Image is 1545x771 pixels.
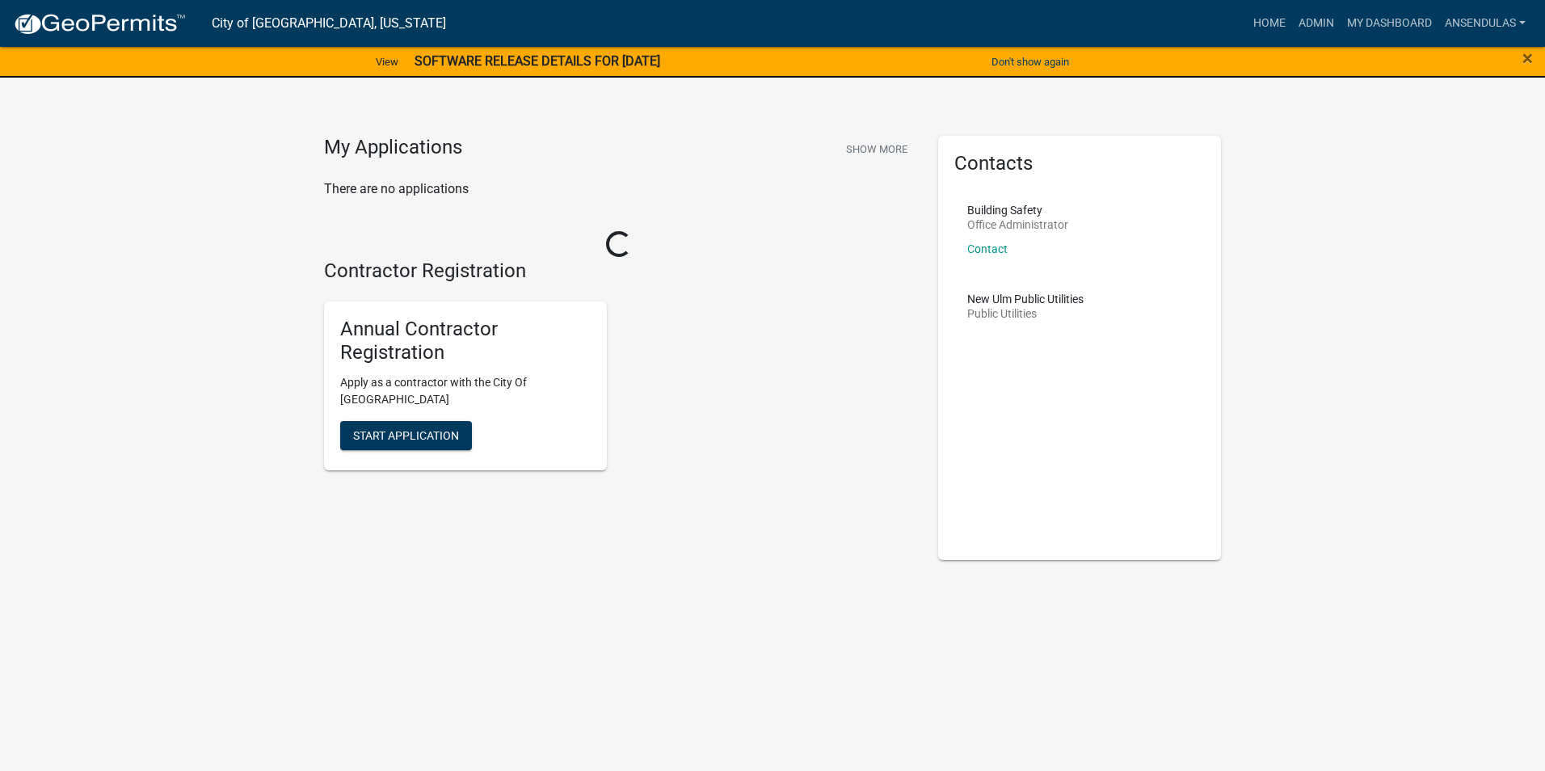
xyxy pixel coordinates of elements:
[1522,48,1533,68] button: Close
[1341,8,1438,39] a: My Dashboard
[369,48,405,75] a: View
[1292,8,1341,39] a: Admin
[954,152,1205,175] h5: Contacts
[840,136,914,162] button: Show More
[967,219,1068,230] p: Office Administrator
[415,53,660,69] strong: SOFTWARE RELEASE DETAILS FOR [DATE]
[353,428,459,441] span: Start Application
[1522,47,1533,70] span: ×
[324,259,914,283] h4: Contractor Registration
[340,374,591,408] p: Apply as a contractor with the City Of [GEOGRAPHIC_DATA]
[340,421,472,450] button: Start Application
[967,293,1084,305] p: New Ulm Public Utilities
[967,308,1084,319] p: Public Utilities
[212,10,446,37] a: City of [GEOGRAPHIC_DATA], [US_STATE]
[985,48,1076,75] button: Don't show again
[340,318,591,364] h5: Annual Contractor Registration
[1247,8,1292,39] a: Home
[967,242,1008,255] a: Contact
[1438,8,1532,39] a: ansendulas
[324,136,462,160] h4: My Applications
[324,179,914,199] p: There are no applications
[967,204,1068,216] p: Building Safety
